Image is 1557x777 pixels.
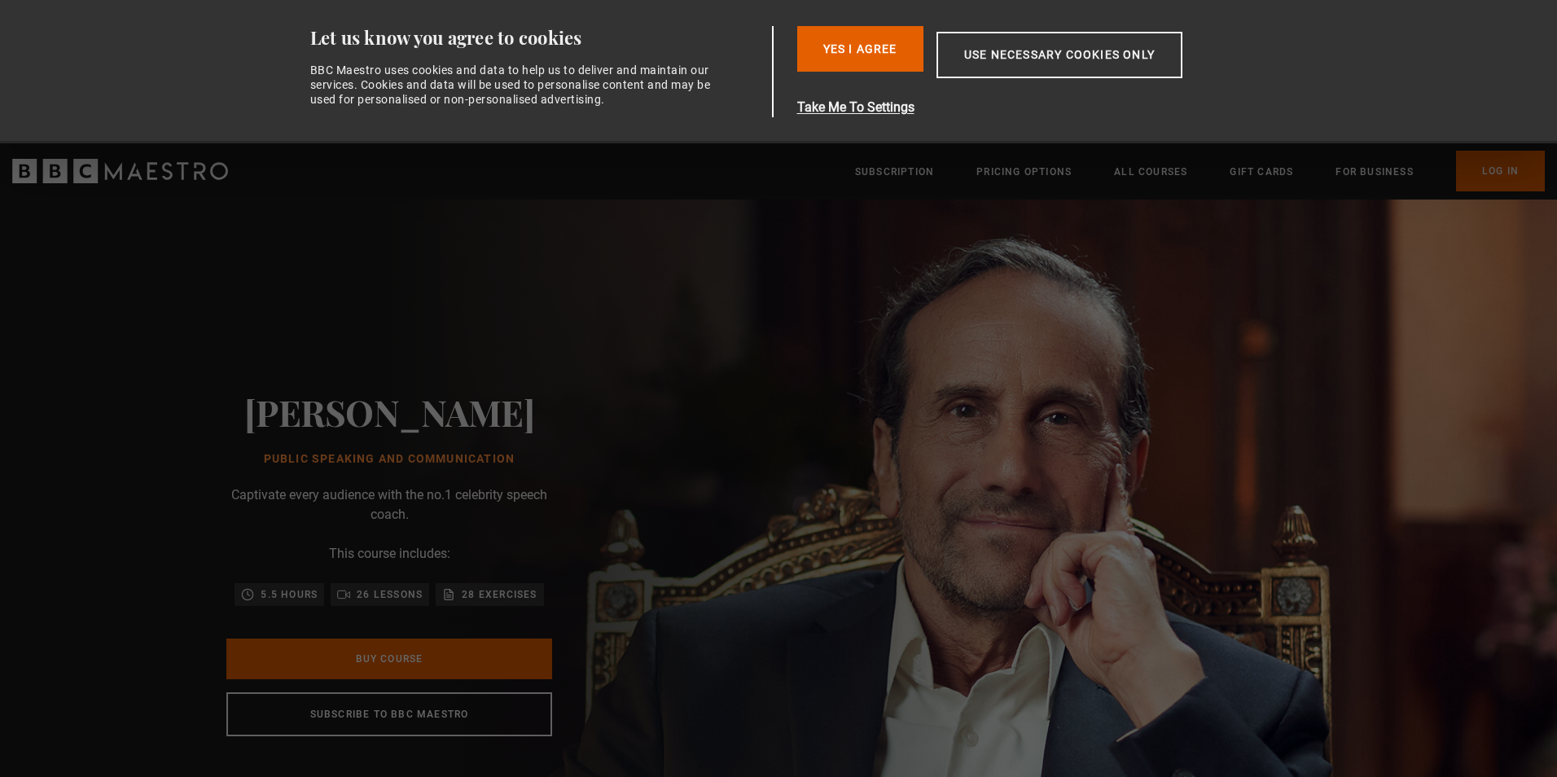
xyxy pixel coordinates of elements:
a: Subscribe to BBC Maestro [226,692,552,736]
div: BBC Maestro uses cookies and data to help us to deliver and maintain our services. Cookies and da... [310,63,721,108]
h2: [PERSON_NAME] [244,391,535,432]
a: Subscription [855,164,934,180]
button: Take Me To Settings [797,98,1260,117]
div: Let us know you agree to cookies [310,26,766,50]
svg: BBC Maestro [12,159,228,183]
a: All Courses [1114,164,1187,180]
a: Gift Cards [1230,164,1293,180]
p: 5.5 hours [261,586,318,603]
button: Yes I Agree [797,26,923,72]
h1: Public Speaking and Communication [244,453,535,466]
a: Pricing Options [976,164,1072,180]
a: Buy Course [226,639,552,679]
a: For business [1336,164,1413,180]
p: Captivate every audience with the no.1 celebrity speech coach. [226,485,552,525]
button: Use necessary cookies only [936,32,1182,78]
p: 26 lessons [357,586,423,603]
p: 28 exercises [462,586,537,603]
p: This course includes: [329,544,450,564]
nav: Primary [855,151,1545,191]
a: Log In [1456,151,1545,191]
